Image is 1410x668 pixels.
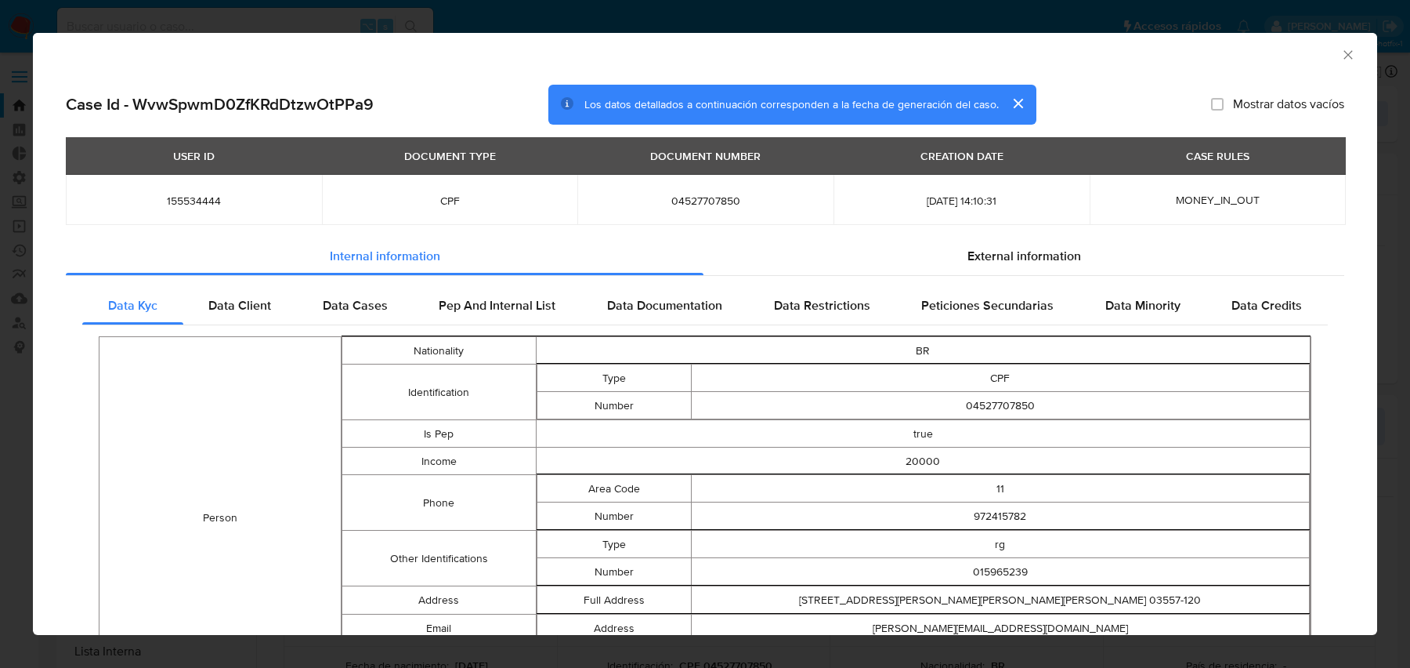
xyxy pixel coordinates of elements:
[1105,296,1180,314] span: Data Minority
[641,143,770,169] div: DOCUMENT NUMBER
[537,531,691,558] td: Type
[537,365,691,392] td: Type
[342,531,536,586] td: Other Identifications
[82,287,1328,325] div: Detailed internal info
[85,194,303,208] span: 155534444
[691,558,1309,586] td: 015965239
[999,85,1036,122] button: cerrar
[33,33,1377,635] div: closure-recommendation-modal
[607,296,722,314] span: Data Documentation
[536,448,1311,475] td: 20000
[66,238,1344,275] div: Detailed info
[330,247,440,265] span: Internal information
[911,143,1013,169] div: CREATION DATE
[537,615,691,642] td: Address
[691,531,1309,558] td: rg
[342,448,536,475] td: Income
[1233,96,1344,112] span: Mostrar datos vacíos
[921,296,1054,314] span: Peticiones Secundarias
[395,143,505,169] div: DOCUMENT TYPE
[341,194,559,208] span: CPF
[1177,143,1259,169] div: CASE RULES
[584,96,999,112] span: Los datos detallados a continuación corresponden a la fecha de generación del caso.
[691,365,1309,392] td: CPF
[342,365,536,420] td: Identification
[342,586,536,615] td: Address
[536,420,1311,448] td: true
[536,337,1311,365] td: BR
[774,296,870,314] span: Data Restrictions
[691,586,1309,614] td: [STREET_ADDRESS][PERSON_NAME][PERSON_NAME][PERSON_NAME] 03557-120
[1231,296,1302,314] span: Data Credits
[164,143,224,169] div: USER ID
[537,586,691,614] td: Full Address
[691,615,1309,642] td: [PERSON_NAME][EMAIL_ADDRESS][DOMAIN_NAME]
[108,296,157,314] span: Data Kyc
[537,475,691,503] td: Area Code
[342,475,536,531] td: Phone
[596,194,815,208] span: 04527707850
[439,296,555,314] span: Pep And Internal List
[967,247,1081,265] span: External information
[323,296,388,314] span: Data Cases
[691,392,1309,419] td: 04527707850
[691,475,1309,503] td: 11
[342,615,536,643] td: Email
[537,558,691,586] td: Number
[342,420,536,448] td: Is Pep
[1211,98,1224,111] input: Mostrar datos vacíos
[342,337,536,365] td: Nationality
[66,94,374,114] h2: Case Id - WvwSpwmD0ZfKRdDtzwOtPPa9
[852,194,1071,208] span: [DATE] 14:10:31
[1340,47,1354,61] button: Cerrar ventana
[537,392,691,419] td: Number
[1176,192,1260,208] span: MONEY_IN_OUT
[537,503,691,530] td: Number
[691,503,1309,530] td: 972415782
[208,296,271,314] span: Data Client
